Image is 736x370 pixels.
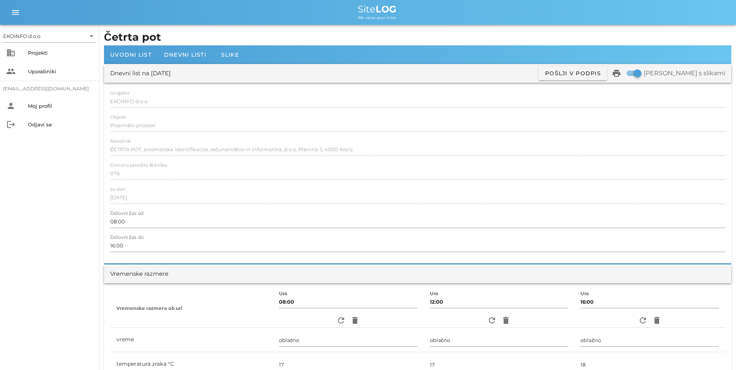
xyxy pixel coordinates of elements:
[545,70,601,77] span: Pošlji v podpis
[279,291,287,297] label: Ura
[110,187,125,192] label: za dan
[28,50,93,56] div: Projekti
[580,291,589,297] label: Ura
[336,316,346,325] i: refresh
[358,3,397,15] span: Site
[110,270,168,278] div: Vremenske razmere
[110,289,273,328] th: Vremenske razmere ob uri
[110,211,144,216] label: Delovni čas od
[612,69,621,78] i: print
[625,286,736,370] div: Pripomoček za klepet
[164,51,206,58] span: Dnevni listi
[110,90,130,96] label: Izvajalec
[104,29,731,45] h1: Četrta pot
[110,328,273,352] td: vreme
[110,235,144,240] label: Delovni čas do
[87,31,96,41] i: arrow_drop_down
[6,67,16,76] i: people
[3,33,40,40] div: EKOINFO d.o.o
[28,68,93,74] div: Uporabniki
[110,51,152,58] span: Uvodni list
[501,316,511,325] i: delete
[539,66,607,80] button: Pošlji v podpis
[3,30,96,42] div: EKOINFO d.o.o
[376,3,397,15] b: LOG
[430,291,438,297] label: Ura
[110,138,131,144] label: Naročnik
[110,69,171,78] div: Dnevni list na [DATE]
[221,51,239,58] span: Slike
[110,163,167,168] label: Dnevno poročilo številka
[644,69,725,77] label: [PERSON_NAME] s slikami
[6,48,16,57] i: business
[28,121,93,128] div: Odjavi se
[6,120,16,129] i: logout
[11,8,20,17] i: menu
[487,316,497,325] i: refresh
[110,114,126,120] label: Objekt
[6,101,16,111] i: person
[350,316,360,325] i: delete
[28,103,93,109] div: Moj profil
[625,286,736,370] iframe: Chat Widget
[358,15,397,20] span: We value your time.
